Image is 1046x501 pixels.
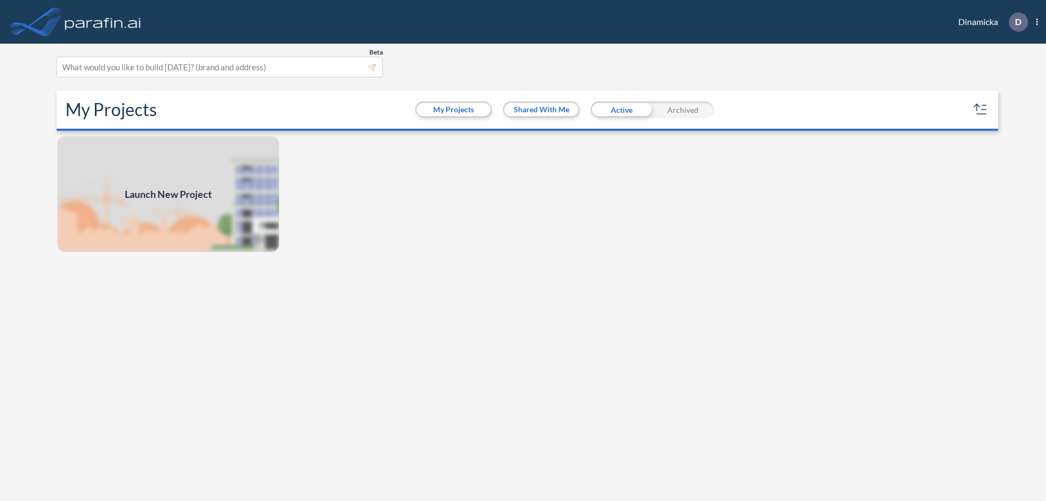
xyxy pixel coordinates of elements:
[652,101,714,118] div: Archived
[504,103,578,116] button: Shared With Me
[972,101,989,118] button: sort
[57,135,280,253] img: add
[591,101,652,118] div: Active
[57,135,280,253] a: Launch New Project
[65,99,157,120] h2: My Projects
[369,48,383,57] span: Beta
[942,13,1038,32] div: Dinamicka
[417,103,490,116] button: My Projects
[125,187,212,202] span: Launch New Project
[1015,17,1021,27] p: D
[63,11,143,33] img: logo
